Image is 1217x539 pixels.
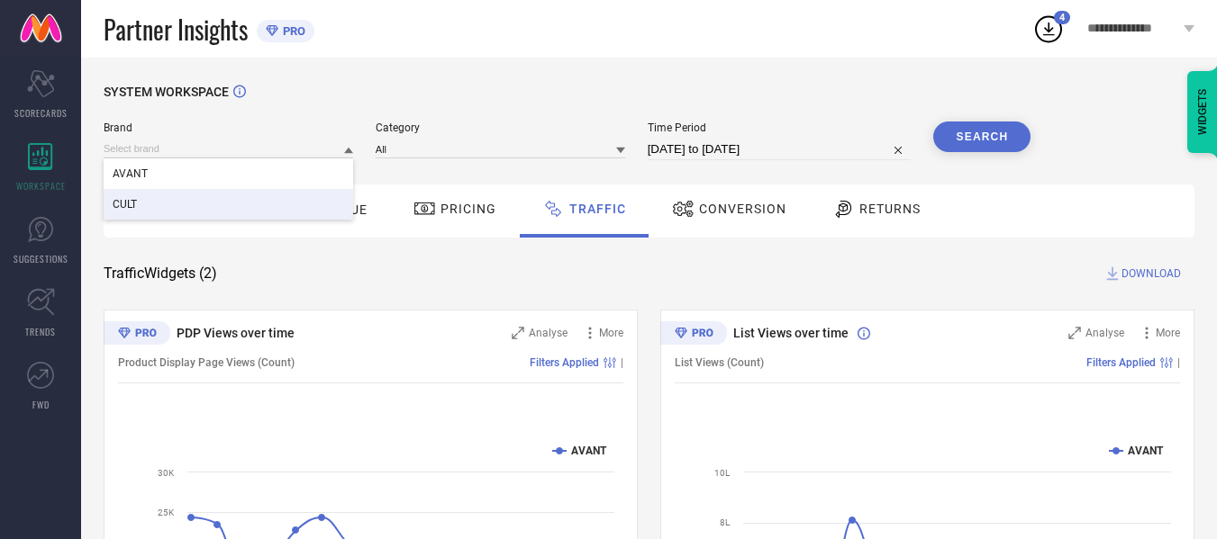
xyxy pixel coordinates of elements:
span: SCORECARDS [14,106,68,120]
span: DOWNLOAD [1122,265,1181,283]
span: Returns [859,202,921,216]
span: Traffic [569,202,626,216]
span: | [621,356,623,369]
span: Filters Applied [1086,356,1156,369]
span: SYSTEM WORKSPACE [104,85,229,99]
span: Conversion [699,202,786,216]
span: PDP Views over time [177,326,295,340]
svg: Zoom [512,327,524,339]
text: AVANT [571,445,607,457]
span: List Views (Count) [675,356,764,369]
svg: Zoom [1068,327,1081,339]
span: Traffic Widgets ( 2 ) [104,265,217,283]
text: 10L [714,468,731,478]
span: Analyse [1085,327,1124,339]
span: Analyse [529,327,568,339]
input: Select brand [104,139,353,158]
text: 30K [158,468,175,478]
span: PRO [278,24,305,38]
span: More [599,327,623,339]
span: Brand [104,121,353,134]
span: Product Display Page Views (Count) [118,356,295,369]
span: TRENDS [25,325,56,338]
text: 25K [158,508,175,517]
input: Select time period [648,139,912,160]
span: Partner Insights [104,11,248,48]
span: SUGGESTIONS [14,252,68,265]
div: Premium [104,321,170,348]
span: WORKSPACE [16,179,66,193]
span: FWD [32,398,50,411]
span: 4 [1059,12,1065,23]
text: 8L [720,517,731,527]
div: AVANT [104,158,353,189]
button: Search [933,121,1031,152]
div: CULT [104,189,353,220]
span: List Views over time [733,326,849,340]
span: More [1156,327,1180,339]
span: Filters Applied [530,356,599,369]
span: | [1177,356,1180,369]
text: AVANT [1128,445,1164,457]
div: Premium [660,321,727,348]
div: Open download list [1032,13,1065,45]
span: Pricing [440,202,496,216]
span: AVANT [113,167,148,180]
span: Time Period [648,121,912,134]
span: Category [376,121,625,134]
span: CULT [113,198,137,211]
